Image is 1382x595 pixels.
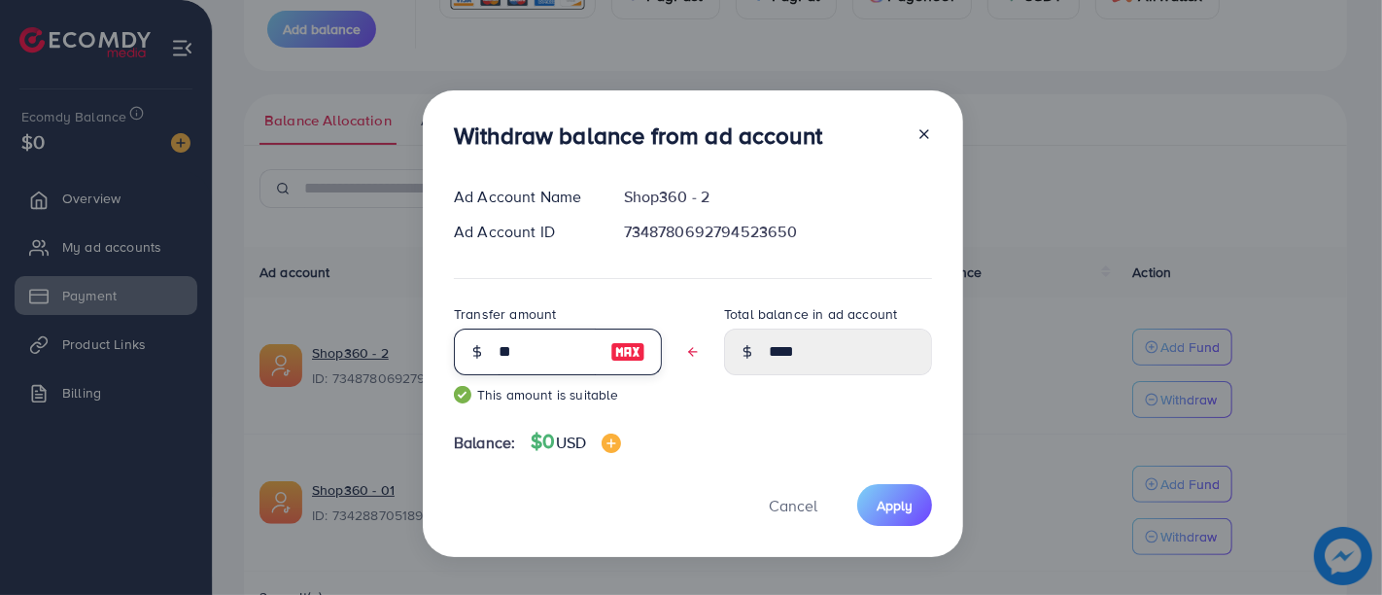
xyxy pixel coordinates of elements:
[744,484,842,526] button: Cancel
[610,340,645,364] img: image
[454,122,822,150] h3: Withdraw balance from ad account
[724,304,897,324] label: Total balance in ad account
[769,495,817,516] span: Cancel
[608,186,948,208] div: Shop360 - 2
[877,496,913,515] span: Apply
[454,386,471,403] img: guide
[454,304,556,324] label: Transfer amount
[454,432,515,454] span: Balance:
[531,430,621,454] h4: $0
[602,434,621,453] img: image
[857,484,932,526] button: Apply
[608,221,948,243] div: 7348780692794523650
[438,221,608,243] div: Ad Account ID
[454,385,662,404] small: This amount is suitable
[438,186,608,208] div: Ad Account Name
[556,432,586,453] span: USD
